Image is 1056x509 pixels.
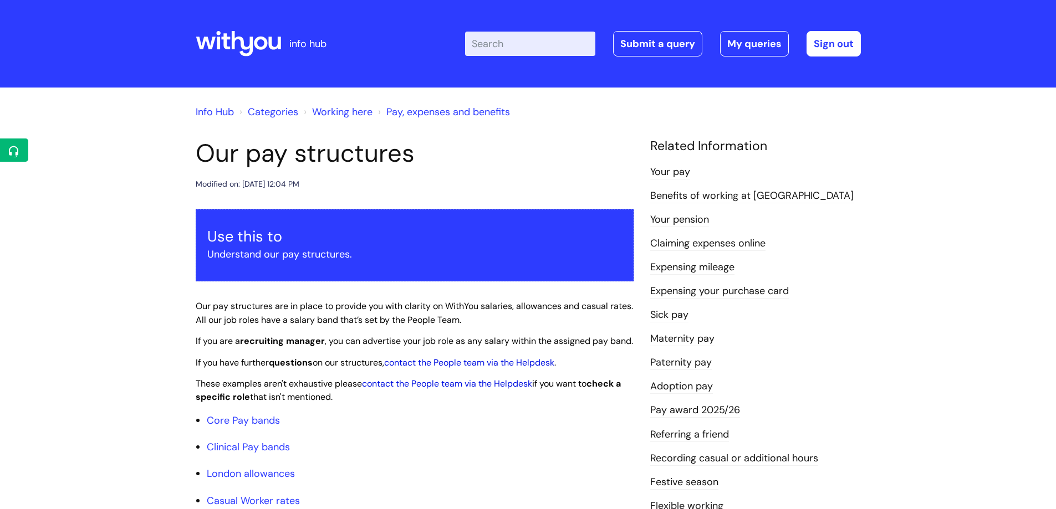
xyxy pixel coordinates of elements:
a: Sign out [807,31,861,56]
a: Maternity pay [650,332,715,346]
p: info hub [289,35,327,53]
input: Search [465,32,595,56]
a: Expensing your purchase card [650,284,789,299]
a: Categories [248,105,298,119]
li: Solution home [237,103,298,121]
li: Pay, expenses and benefits [375,103,510,121]
h4: Related Information [650,138,861,154]
a: Claiming expenses online [650,236,766,251]
strong: recruiting manager [240,335,325,347]
a: contact the People team via the Helpdesk [384,357,554,368]
span: Our pay structures are in place to provide you with clarity on WithYou salaries, allowances and c... [196,300,633,326]
a: Pay award 2025/26 [650,403,740,418]
a: Pay, expenses and benefits [386,105,510,119]
span: If you are a , you can advertise your job role as any salary within the assigned pay band. [196,335,633,347]
a: Clinical Pay bands [207,440,290,454]
div: | - [465,31,861,56]
span: If you have further on our structures, . [196,357,556,368]
p: Understand our pay structures. [207,245,622,263]
li: Working here [301,103,373,121]
a: My queries [720,31,789,56]
strong: questions [269,357,313,368]
span: These examples aren't exhaustive please if you want to that isn't mentioned. [196,378,621,403]
a: Festive season [650,475,718,490]
a: Your pay [650,165,690,179]
a: Info Hub [196,105,234,119]
a: Recording casual or additional hours [650,451,818,466]
a: Working here [312,105,373,119]
a: Your pension [650,213,709,227]
div: Modified on: [DATE] 12:04 PM [196,177,299,191]
h1: Our pay structures [196,138,634,168]
a: Casual Worker rates [207,494,300,507]
a: Submit a query [613,31,702,56]
a: Paternity pay [650,356,712,370]
a: London allowances [207,467,295,480]
a: Referring a friend [650,428,729,442]
h3: Use this to [207,228,622,245]
a: Expensing mileage [650,260,734,275]
a: Sick pay [650,308,688,322]
a: Benefits of working at [GEOGRAPHIC_DATA] [650,189,854,203]
a: Core Pay bands [207,414,280,427]
a: Adoption pay [650,379,713,394]
a: contact the People team via the Helpdesk [362,378,532,389]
